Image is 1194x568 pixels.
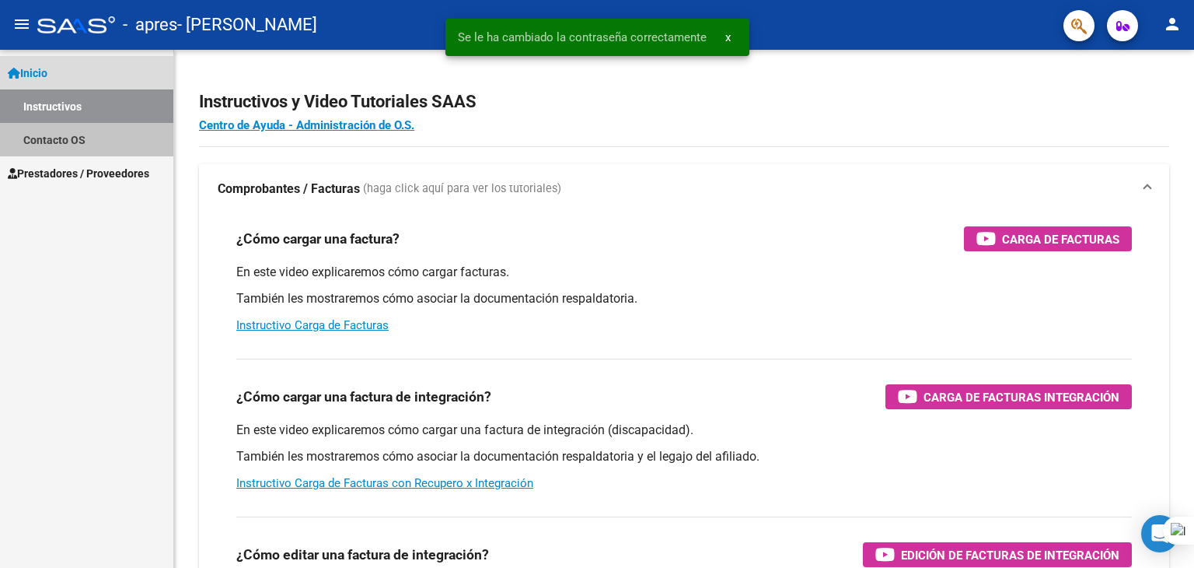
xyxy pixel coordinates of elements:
button: x [713,23,743,51]
p: También les mostraremos cómo asociar la documentación respaldatoria y el legajo del afiliado. [236,448,1132,465]
span: Prestadores / Proveedores [8,165,149,182]
span: (haga click aquí para ver los tutoriales) [363,181,561,198]
mat-icon: person [1163,15,1182,33]
span: - apres [123,8,177,42]
button: Edición de Facturas de integración [863,542,1132,567]
strong: Comprobantes / Facturas [218,181,360,198]
button: Carga de Facturas Integración [885,384,1132,409]
a: Centro de Ayuda - Administración de O.S. [199,118,414,132]
h2: Instructivos y Video Tutoriales SAAS [199,87,1169,117]
a: Instructivo Carga de Facturas [236,318,389,332]
p: En este video explicaremos cómo cargar una factura de integración (discapacidad). [236,422,1132,439]
span: x [725,30,731,44]
span: - [PERSON_NAME] [177,8,317,42]
div: Open Intercom Messenger [1141,515,1178,552]
a: Instructivo Carga de Facturas con Recupero x Integración [236,476,533,490]
button: Carga de Facturas [964,226,1132,251]
span: Inicio [8,65,47,82]
mat-expansion-panel-header: Comprobantes / Facturas (haga click aquí para ver los tutoriales) [199,164,1169,214]
mat-icon: menu [12,15,31,33]
p: También les mostraremos cómo asociar la documentación respaldatoria. [236,290,1132,307]
span: Carga de Facturas [1002,230,1119,249]
span: Edición de Facturas de integración [901,545,1119,565]
h3: ¿Cómo cargar una factura de integración? [236,386,491,408]
h3: ¿Cómo cargar una factura? [236,228,400,250]
span: Se le ha cambiado la contraseña correctamente [458,30,707,45]
h3: ¿Cómo editar una factura de integración? [236,544,489,566]
p: En este video explicaremos cómo cargar facturas. [236,264,1132,281]
span: Carga de Facturas Integración [923,387,1119,407]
